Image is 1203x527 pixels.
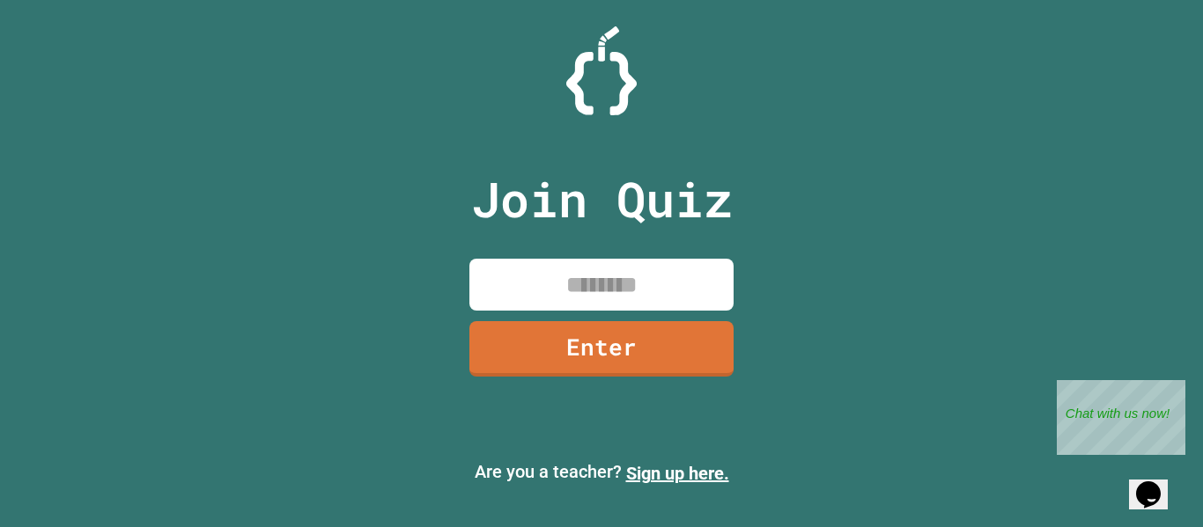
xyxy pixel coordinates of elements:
[14,458,1189,487] p: Are you a teacher?
[566,26,637,115] img: Logo.svg
[1057,380,1185,455] iframe: chat widget
[469,321,734,377] a: Enter
[1129,457,1185,509] iframe: chat widget
[626,463,729,484] a: Sign up here.
[471,163,733,236] p: Join Quiz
